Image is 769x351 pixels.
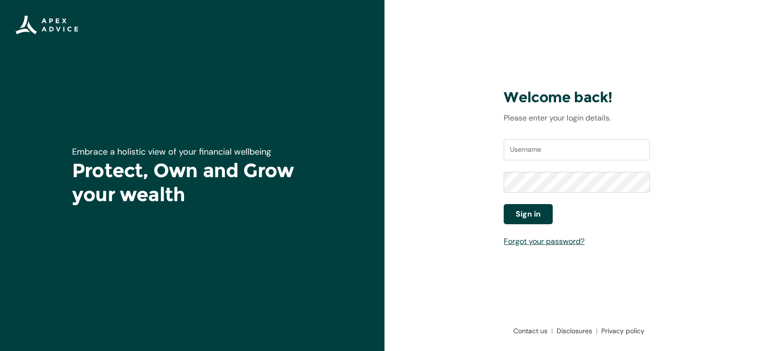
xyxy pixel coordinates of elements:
span: Sign in [516,208,541,220]
a: Contact us [509,326,553,336]
a: Disclosures [553,326,597,336]
h3: Welcome back! [504,88,650,107]
a: Privacy policy [597,326,645,336]
h1: Protect, Own and Grow your wealth [72,158,312,206]
a: Forgot your password? [504,236,584,246]
input: Username [504,139,650,160]
img: Apex Advice Group [15,15,78,35]
span: Embrace a holistic view of your financial wellbeing [72,146,271,157]
p: Please enter your login details. [504,112,650,124]
button: Sign in [504,204,553,224]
